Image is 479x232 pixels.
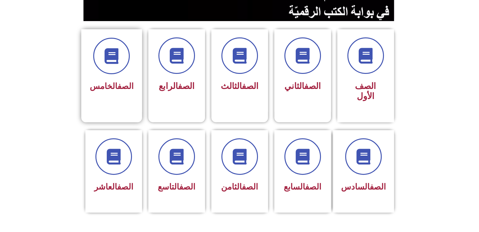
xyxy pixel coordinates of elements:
[304,81,321,91] a: الصف
[158,182,195,191] span: التاسع
[117,81,134,91] a: الصف
[117,182,133,191] a: الصف
[355,81,376,101] span: الصف الأول
[370,182,386,191] a: الصف
[242,182,258,191] a: الصف
[305,182,321,191] a: الصف
[178,81,195,91] a: الصف
[221,182,258,191] span: الثامن
[90,81,134,91] span: الخامس
[284,182,321,191] span: السابع
[159,81,195,91] span: الرابع
[242,81,259,91] a: الصف
[179,182,195,191] a: الصف
[284,81,321,91] span: الثاني
[341,182,386,191] span: السادس
[221,81,259,91] span: الثالث
[94,182,133,191] span: العاشر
